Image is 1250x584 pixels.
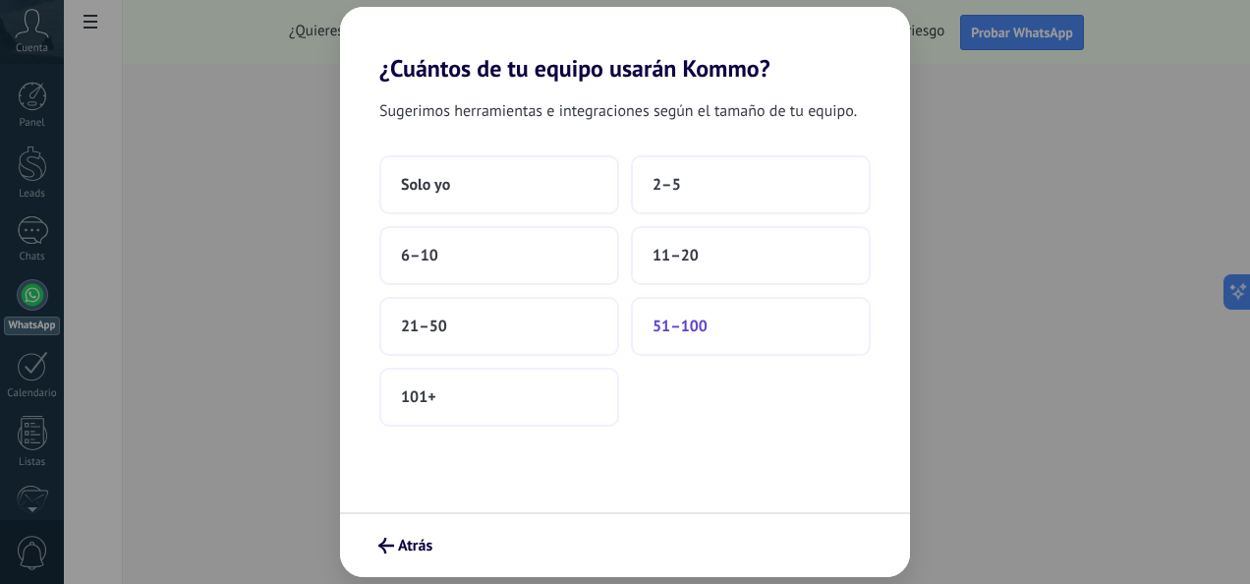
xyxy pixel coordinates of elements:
[653,246,699,265] span: 11–20
[379,98,857,124] span: Sugerimos herramientas e integraciones según el tamaño de tu equipo.
[653,317,708,336] span: 51–100
[631,155,871,214] button: 2–5
[379,297,619,356] button: 21–50
[369,529,441,562] button: Atrás
[401,246,438,265] span: 6–10
[401,387,436,407] span: 101+
[631,226,871,285] button: 11–20
[379,226,619,285] button: 6–10
[631,297,871,356] button: 51–100
[401,317,447,336] span: 21–50
[398,539,432,553] span: Atrás
[340,7,910,83] h2: ¿Cuántos de tu equipo usarán Kommo?
[401,175,450,195] span: Solo yo
[653,175,681,195] span: 2–5
[379,155,619,214] button: Solo yo
[379,368,619,427] button: 101+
